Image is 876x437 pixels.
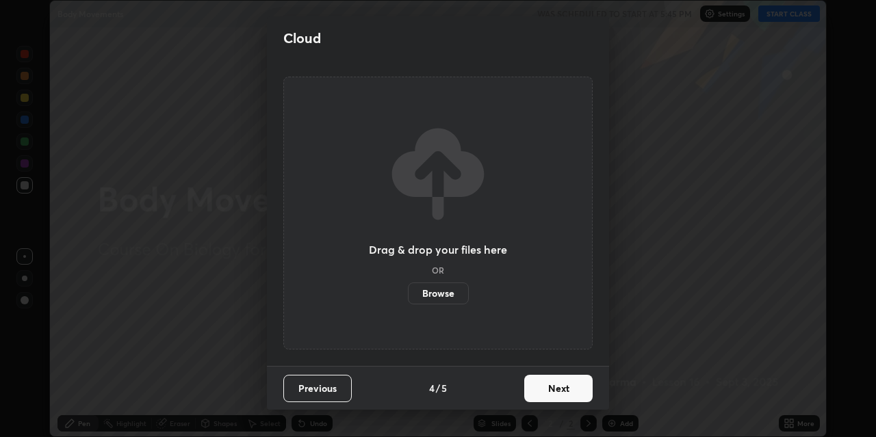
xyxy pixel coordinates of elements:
h4: / [436,381,440,395]
button: Previous [283,375,352,402]
h4: 5 [441,381,447,395]
button: Next [524,375,593,402]
h5: OR [432,266,444,274]
h2: Cloud [283,29,321,47]
h3: Drag & drop your files here [369,244,507,255]
h4: 4 [429,381,435,395]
